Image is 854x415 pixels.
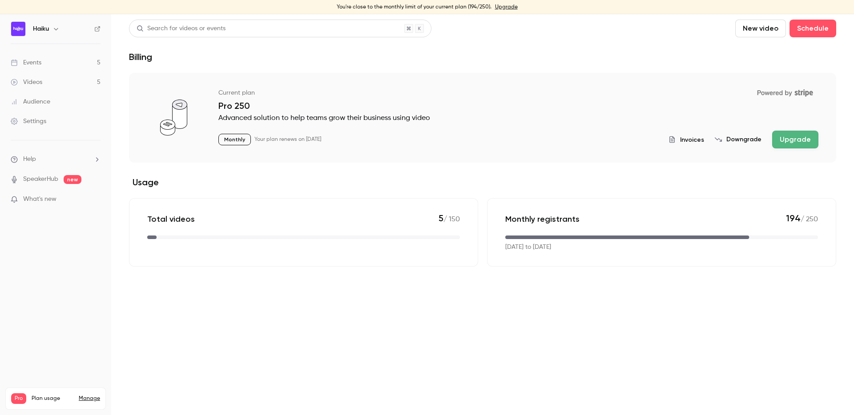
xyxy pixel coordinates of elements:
div: Search for videos or events [137,24,226,33]
h6: Haiku [33,24,49,33]
a: SpeakerHub [23,175,58,184]
a: Manage [79,395,100,402]
span: Help [23,155,36,164]
div: Events [11,58,41,67]
button: Invoices [669,135,704,144]
a: Upgrade [495,4,518,11]
p: Monthly [218,134,251,145]
p: Your plan renews on [DATE] [254,136,321,143]
span: new [64,175,81,184]
span: 5 [439,213,443,223]
button: New video [735,20,786,37]
button: Downgrade [715,135,761,144]
p: Pro 250 [218,100,818,111]
p: [DATE] to [DATE] [505,243,551,252]
section: billing [129,73,836,267]
p: Current plan [218,88,255,97]
p: Total videos [147,214,195,224]
h1: Billing [129,52,152,62]
span: What's new [23,195,56,204]
img: Haiku [11,22,25,36]
span: Plan usage [32,395,73,402]
li: help-dropdown-opener [11,155,101,164]
button: Schedule [790,20,836,37]
div: Audience [11,97,50,106]
span: 194 [786,213,801,223]
p: Monthly registrants [505,214,580,224]
span: Pro [11,393,26,404]
p: / 250 [786,213,818,225]
span: Invoices [680,135,704,144]
p: / 150 [439,213,460,225]
button: Upgrade [772,131,818,148]
div: Settings [11,117,46,126]
div: Videos [11,78,42,87]
h2: Usage [129,177,836,188]
p: Advanced solution to help teams grow their business using video [218,113,818,124]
